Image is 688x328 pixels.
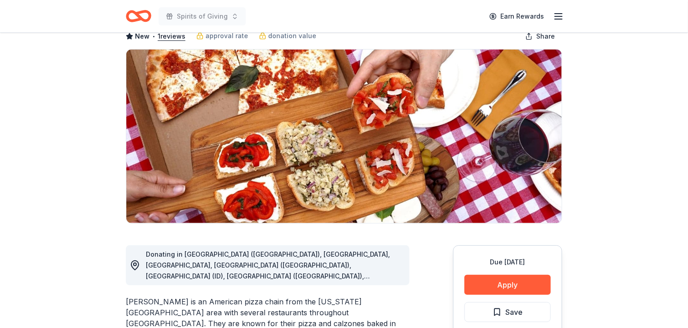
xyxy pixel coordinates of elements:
[158,31,185,42] button: 1reviews
[205,30,248,41] span: approval rate
[135,31,150,42] span: New
[126,50,562,223] img: Image for Grimaldi's
[152,33,155,40] span: •
[484,8,549,25] a: Earn Rewards
[126,5,151,27] a: Home
[159,7,246,25] button: Spirits of Giving
[464,302,551,322] button: Save
[177,11,228,22] span: Spirits of Giving
[536,31,555,42] span: Share
[196,30,248,41] a: approval rate
[518,27,562,45] button: Share
[259,30,316,41] a: donation value
[268,30,316,41] span: donation value
[464,275,551,295] button: Apply
[464,257,551,268] div: Due [DATE]
[505,306,523,318] span: Save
